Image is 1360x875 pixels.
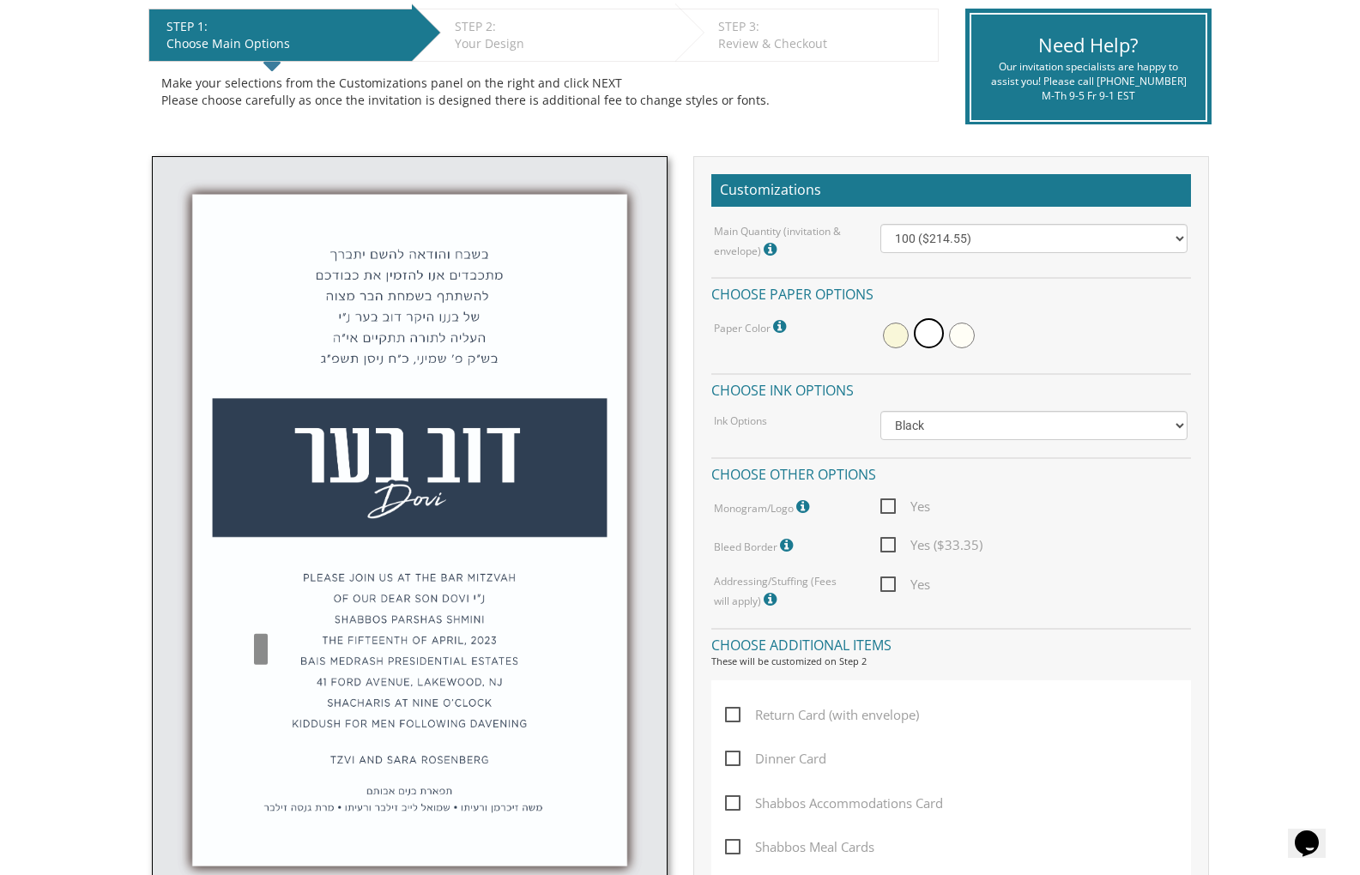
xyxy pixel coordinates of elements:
div: Need Help? [984,32,1193,58]
div: Choose Main Options [166,35,403,52]
div: Make your selections from the Customizations panel on the right and click NEXT Please choose care... [161,75,926,109]
div: STEP 3: [718,18,929,35]
label: Ink Options [714,413,767,428]
span: Yes [880,574,930,595]
div: Our invitation specialists are happy to assist you! Please call [PHONE_NUMBER] M-Th 9-5 Fr 9-1 EST [984,59,1193,103]
h4: Choose paper options [711,277,1191,307]
div: Your Design [455,35,667,52]
h2: Customizations [711,174,1191,207]
h4: Choose ink options [711,373,1191,403]
label: Main Quantity (invitation & envelope) [714,224,855,261]
h4: Choose other options [711,457,1191,487]
iframe: chat widget [1288,806,1343,858]
span: Return Card (with envelope) [725,704,919,726]
label: Paper Color [714,316,790,338]
div: STEP 1: [166,18,403,35]
span: Shabbos Accommodations Card [725,793,943,814]
label: Addressing/Stuffing (Fees will apply) [714,574,855,611]
div: These will be customized on Step 2 [711,655,1191,668]
h4: Choose additional items [711,628,1191,658]
span: Shabbos Meal Cards [725,836,874,858]
div: STEP 2: [455,18,667,35]
span: Yes [880,496,930,517]
div: Review & Checkout [718,35,929,52]
label: Monogram/Logo [714,496,813,518]
span: Dinner Card [725,748,826,769]
label: Bleed Border [714,534,797,557]
span: Yes ($33.35) [880,534,982,556]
